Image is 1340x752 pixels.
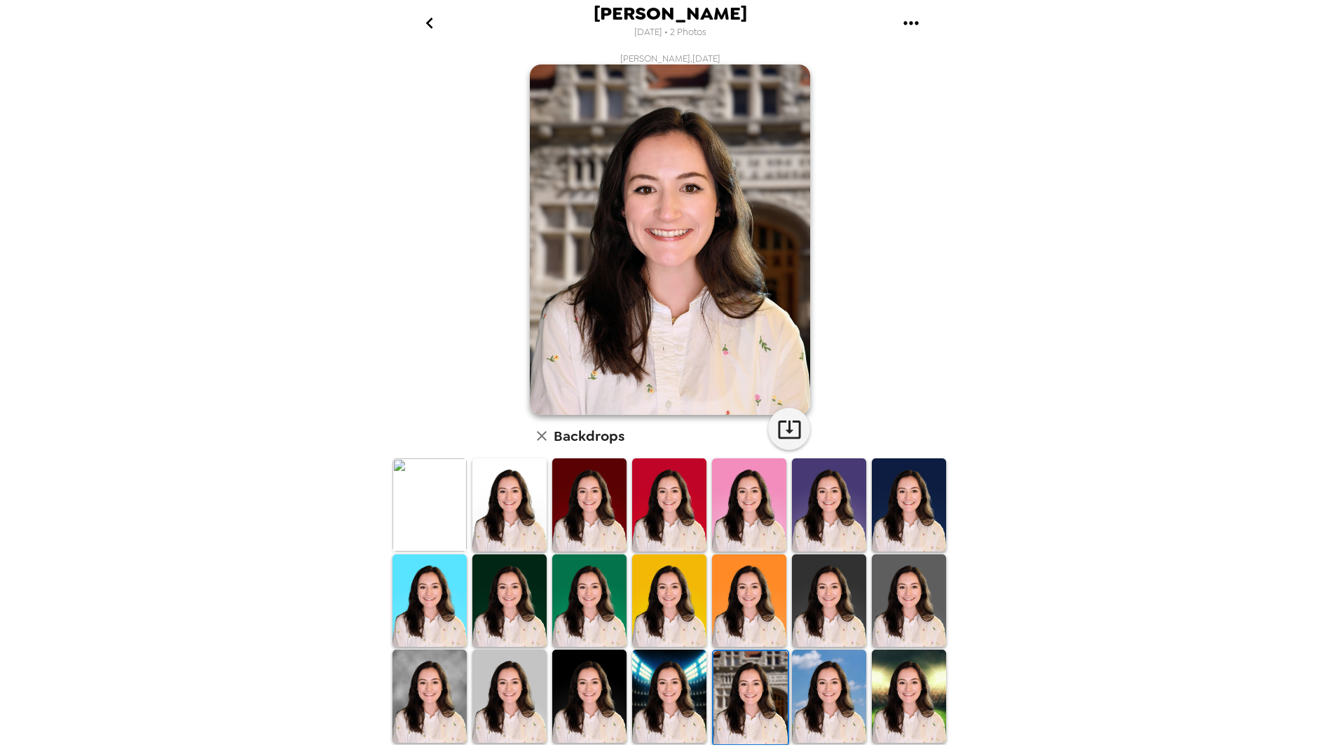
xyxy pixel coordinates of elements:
span: [PERSON_NAME] [594,4,747,23]
img: user [530,64,810,415]
img: Original [392,458,467,552]
span: [PERSON_NAME] , [DATE] [620,53,720,64]
h6: Backdrops [554,425,624,447]
span: [DATE] • 2 Photos [634,23,706,42]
